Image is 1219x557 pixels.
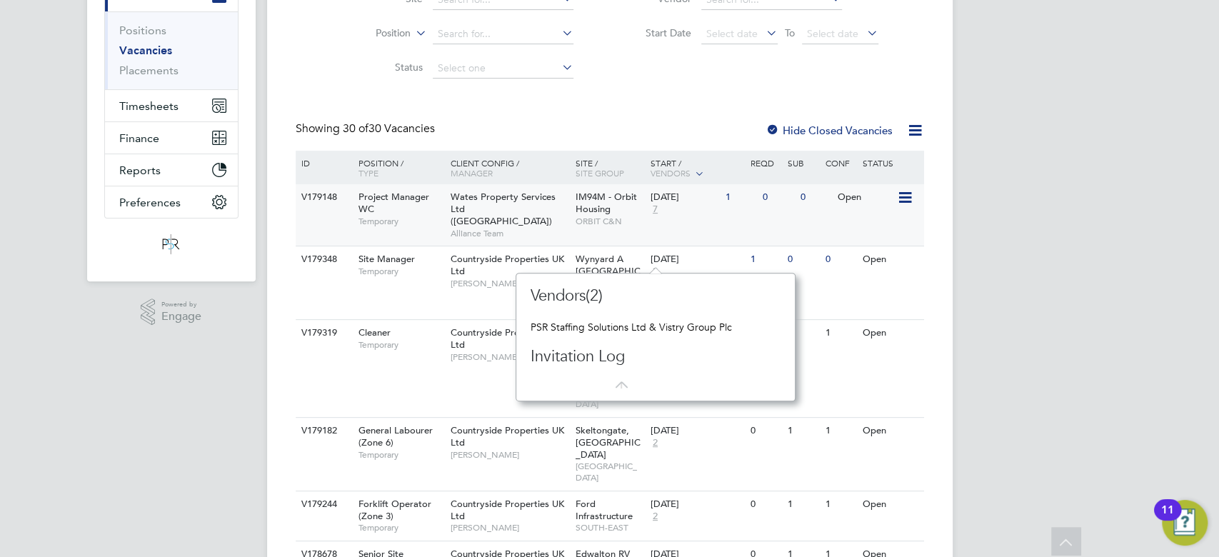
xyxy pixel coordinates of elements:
[651,167,691,179] span: Vendors
[451,191,556,227] span: Wates Property Services Ltd ([GEOGRAPHIC_DATA])
[807,27,858,40] span: Select date
[706,27,758,40] span: Select date
[576,461,643,483] span: [GEOGRAPHIC_DATA]
[105,186,238,218] button: Preferences
[451,167,493,179] span: Manager
[141,298,201,326] a: Powered byEngage
[105,154,238,186] button: Reports
[647,151,747,186] div: Start /
[298,418,348,444] div: V179182
[433,59,573,79] input: Select one
[119,196,181,209] span: Preferences
[105,11,238,89] div: Jobs
[859,151,921,175] div: Status
[651,191,718,204] div: [DATE]
[358,216,443,227] span: Temporary
[451,278,568,289] span: [PERSON_NAME]
[161,311,201,323] span: Engage
[576,498,633,522] span: Ford Infrastructure
[119,44,172,57] a: Vacancies
[822,320,859,346] div: 1
[451,351,568,363] span: [PERSON_NAME]
[651,266,660,278] span: 2
[358,424,432,448] span: General Labourer (Zone 6)
[119,164,161,177] span: Reports
[451,424,564,448] span: Countryside Properties UK Ltd
[119,24,166,37] a: Positions
[358,253,414,265] span: Site Manager
[296,121,438,136] div: Showing
[451,228,568,239] span: Alliance Team
[105,90,238,121] button: Timesheets
[358,339,443,351] span: Temporary
[531,286,781,306] h3: Vendors(2)
[576,167,624,179] span: Site Group
[358,449,443,461] span: Temporary
[651,204,660,216] span: 7
[651,425,743,437] div: [DATE]
[298,151,348,175] div: ID
[531,346,781,367] h3: Invitation Log
[747,491,784,518] div: 0
[451,522,568,533] span: [PERSON_NAME]
[747,151,784,175] div: Reqd
[119,131,159,145] span: Finance
[358,498,431,522] span: Forklift Operator (Zone 3)
[105,122,238,154] button: Finance
[609,26,691,39] label: Start Date
[433,24,573,44] input: Search for...
[766,124,893,137] label: Hide Closed Vacancies
[784,151,821,175] div: Sub
[451,326,564,351] span: Countryside Properties UK Ltd
[1162,500,1208,546] button: Open Resource Center, 11 new notifications
[358,266,443,277] span: Temporary
[859,320,921,346] div: Open
[651,437,660,449] span: 2
[119,64,179,77] a: Placements
[797,184,834,211] div: 0
[722,184,759,211] div: 1
[343,121,368,136] span: 30 of
[298,184,348,211] div: V179148
[784,320,821,346] div: 1
[651,254,743,266] div: [DATE]
[822,246,859,273] div: 0
[158,233,184,256] img: psrsolutions-logo-retina.png
[784,246,821,273] div: 0
[572,151,647,185] div: Site /
[358,522,443,533] span: Temporary
[358,167,378,179] span: Type
[759,184,796,211] div: 0
[451,498,564,522] span: Countryside Properties UK Ltd
[298,491,348,518] div: V179244
[822,418,859,444] div: 1
[859,246,921,273] div: Open
[341,61,423,74] label: Status
[328,26,411,41] label: Position
[1161,510,1174,528] div: 11
[104,233,239,256] a: Go to home page
[781,24,799,42] span: To
[576,253,641,289] span: Wynyard A [GEOGRAPHIC_DATA]
[576,216,643,227] span: ORBIT C&N
[822,151,859,175] div: Conf
[859,418,921,444] div: Open
[119,99,179,113] span: Timesheets
[834,184,896,211] div: Open
[576,191,637,215] span: IM94M - Orbit Housing
[447,151,572,185] div: Client Config /
[343,121,435,136] span: 30 Vacancies
[358,326,390,338] span: Cleaner
[358,191,428,215] span: Project Manager WC
[298,320,348,346] div: V179319
[747,418,784,444] div: 0
[822,491,859,518] div: 1
[784,491,821,518] div: 1
[347,151,447,185] div: Position /
[651,511,660,523] span: 2
[576,522,643,533] span: SOUTH-EAST
[451,449,568,461] span: [PERSON_NAME]
[451,253,564,277] span: Countryside Properties UK Ltd
[576,424,641,461] span: Skeltongate, [GEOGRAPHIC_DATA]
[531,321,781,333] div: PSR Staffing Solutions Ltd & Vistry Group Plc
